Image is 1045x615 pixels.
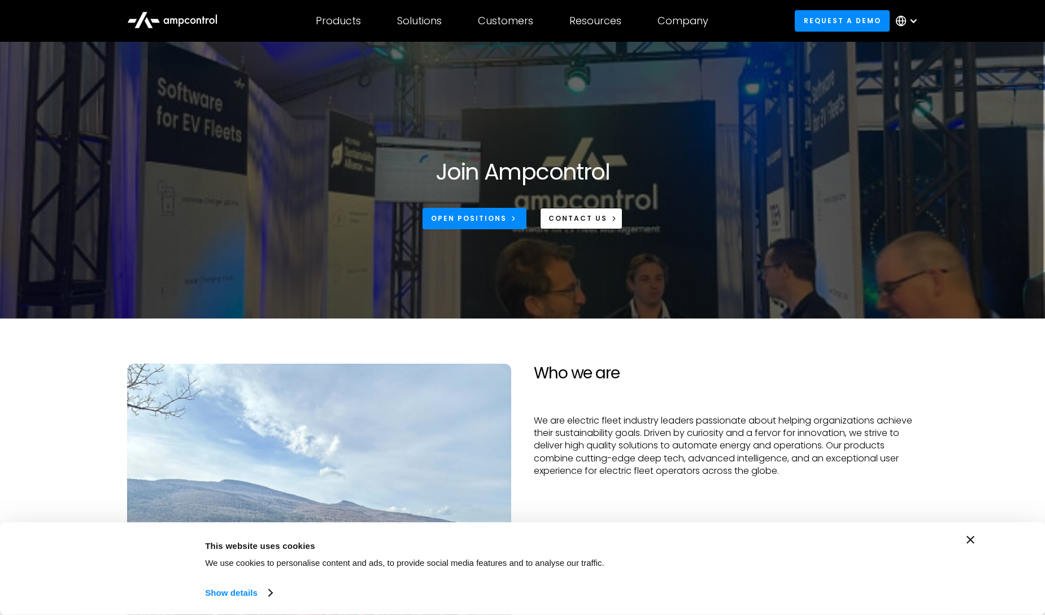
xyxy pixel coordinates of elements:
[205,585,272,601] a: Show details
[569,15,621,27] div: Resources
[795,10,890,31] a: Request a demo
[534,415,918,478] p: We are electric fleet industry leaders passionate about helping organizations achieve their susta...
[316,15,361,27] div: Products
[534,364,918,383] h2: Who we are
[205,539,759,552] div: This website uses cookies
[423,208,526,229] a: Open Positions
[397,15,442,27] div: Solutions
[205,558,604,568] span: We use cookies to personalise content and ads, to provide social media features and to analyse ou...
[540,208,623,229] a: CONTACT US
[658,15,708,27] div: Company
[431,213,507,224] div: Open Positions
[548,213,607,224] div: CONTACT US
[966,536,974,544] button: Close banner
[784,536,946,569] button: Okay
[478,15,533,27] div: Customers
[436,158,609,185] h1: Join Ampcontrol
